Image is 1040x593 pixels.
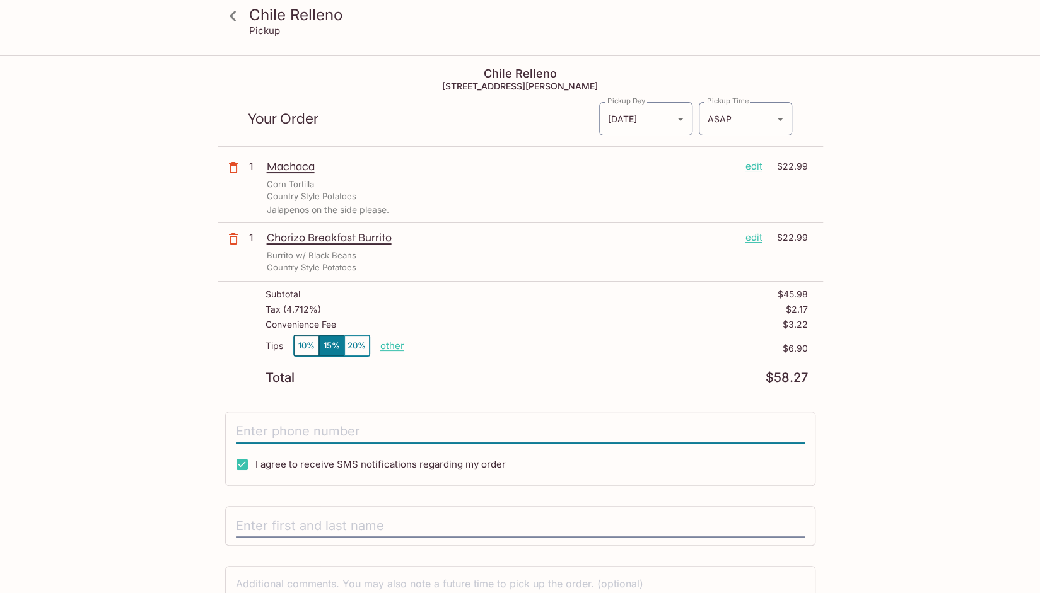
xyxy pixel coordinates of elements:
p: Chorizo Breakfast Burrito [267,231,735,245]
label: Pickup Day [607,96,645,106]
p: Corn Tortilla [267,178,314,190]
p: 1 [249,231,262,245]
p: Tips [266,341,283,351]
label: Pickup Time [707,96,749,106]
input: Enter phone number [236,420,805,444]
p: edit [745,159,762,173]
p: Country Style Potatoes [267,262,356,273]
p: Convenience Fee [266,320,336,330]
p: $45.98 [778,289,808,299]
p: $22.99 [770,159,808,173]
span: I agree to receive SMS notifications regarding my order [255,458,506,470]
p: Burrito w/ Black Beans [267,250,356,262]
div: [DATE] [599,102,692,135]
div: ASAP [699,102,792,135]
h4: Chile Relleno [218,67,823,81]
p: $2.17 [786,304,808,314]
p: edit [745,231,762,245]
h5: [STREET_ADDRESS][PERSON_NAME] [218,81,823,91]
button: 10% [294,335,319,356]
p: Country Style Potatoes [267,190,356,202]
p: $3.22 [783,320,808,330]
p: Pickup [249,25,280,37]
p: Machaca [267,159,735,173]
p: Jalapenos on the side please. [267,205,808,215]
p: $22.99 [770,231,808,245]
p: 1 [249,159,262,173]
p: $6.90 [404,343,808,354]
button: other [380,340,404,352]
h3: Chile Relleno [249,5,813,25]
p: Your Order [248,113,599,125]
p: $58.27 [766,372,808,384]
input: Enter first and last name [236,514,805,538]
p: Total [266,372,295,384]
button: 20% [344,335,370,356]
p: Tax ( 4.712% ) [266,304,321,314]
p: Subtotal [266,289,300,299]
button: 15% [319,335,344,356]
